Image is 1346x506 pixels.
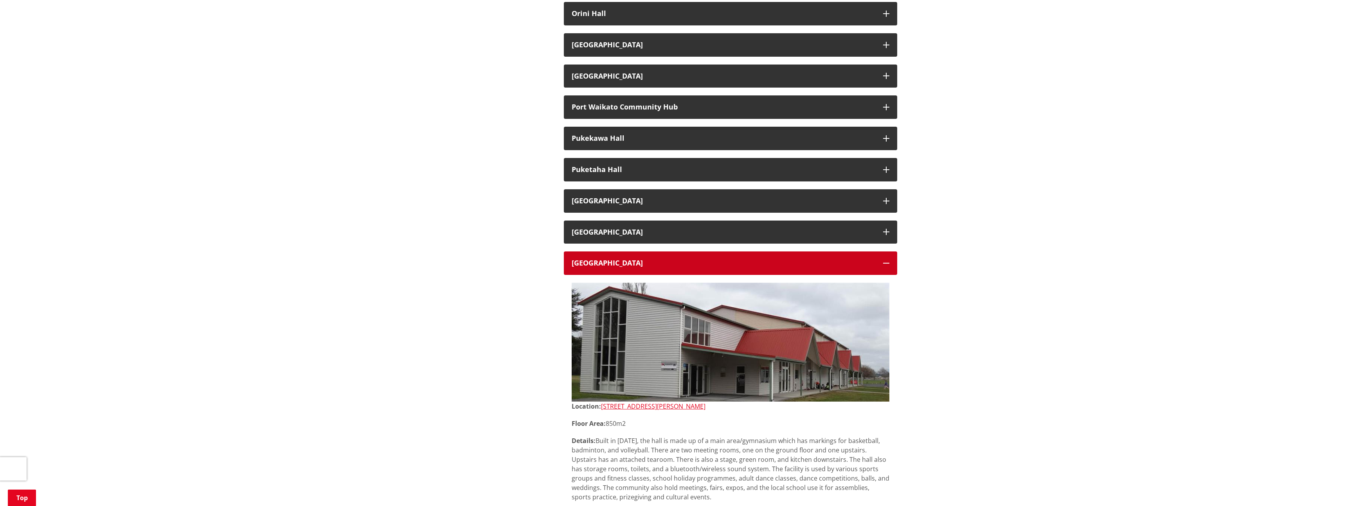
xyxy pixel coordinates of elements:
a: Top [8,490,36,506]
h3: Port Waikato Community Hub [572,103,875,111]
button: [GEOGRAPHIC_DATA] [564,33,897,57]
p: 850m2 [572,419,889,428]
p: Built in [DATE], the hall is made up of a main area/gymnasium which has markings for basketball, ... [572,436,889,502]
h3: Puketaha Hall [572,166,875,174]
h3: Orini Hall [572,10,875,18]
strong: Details: [572,436,596,445]
button: Puketaha Hall [564,158,897,181]
h3: [GEOGRAPHIC_DATA] [572,228,875,236]
strong: Location: [572,402,601,411]
img: Tamahere-Hall-and-Community-Centre-2 [572,283,889,402]
h3: Pukekawa Hall [572,135,875,142]
h3: [GEOGRAPHIC_DATA] [572,41,875,49]
button: [GEOGRAPHIC_DATA] [564,251,897,275]
button: Port Waikato Community Hub [564,95,897,119]
h3: [GEOGRAPHIC_DATA] [572,259,875,267]
button: [GEOGRAPHIC_DATA] [564,189,897,213]
button: [GEOGRAPHIC_DATA] [564,221,897,244]
button: [GEOGRAPHIC_DATA] [564,65,897,88]
button: Pukekawa Hall [564,127,897,150]
iframe: Messenger Launcher [1310,473,1338,501]
h3: [GEOGRAPHIC_DATA] [572,72,875,80]
h3: [GEOGRAPHIC_DATA] [572,197,875,205]
strong: Floor Area: [572,419,606,428]
a: [STREET_ADDRESS][PERSON_NAME] [601,402,705,411]
button: Orini Hall [564,2,897,25]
